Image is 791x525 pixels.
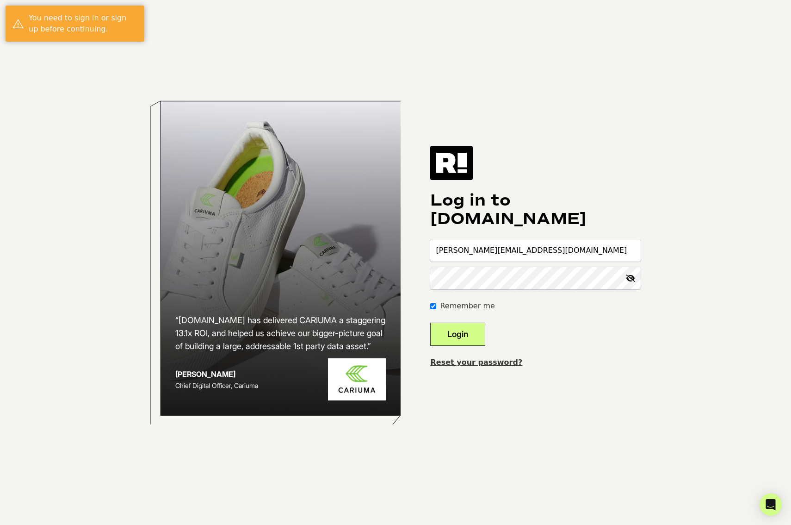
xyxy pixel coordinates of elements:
strong: [PERSON_NAME] [175,369,235,379]
h2: “[DOMAIN_NAME] has delivered CARIUMA a staggering 13.1x ROI, and helped us achieve our bigger-pic... [175,314,386,353]
label: Remember me [440,300,494,312]
div: You need to sign in or sign up before continuing. [29,12,137,35]
div: Open Intercom Messenger [760,494,782,516]
input: Email [430,239,641,262]
img: Retention.com [430,146,473,180]
span: Chief Digital Officer, Cariuma [175,381,258,389]
a: Reset your password? [430,358,522,367]
img: Cariuma [328,358,386,400]
h1: Log in to [DOMAIN_NAME] [430,191,641,228]
button: Login [430,323,485,346]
